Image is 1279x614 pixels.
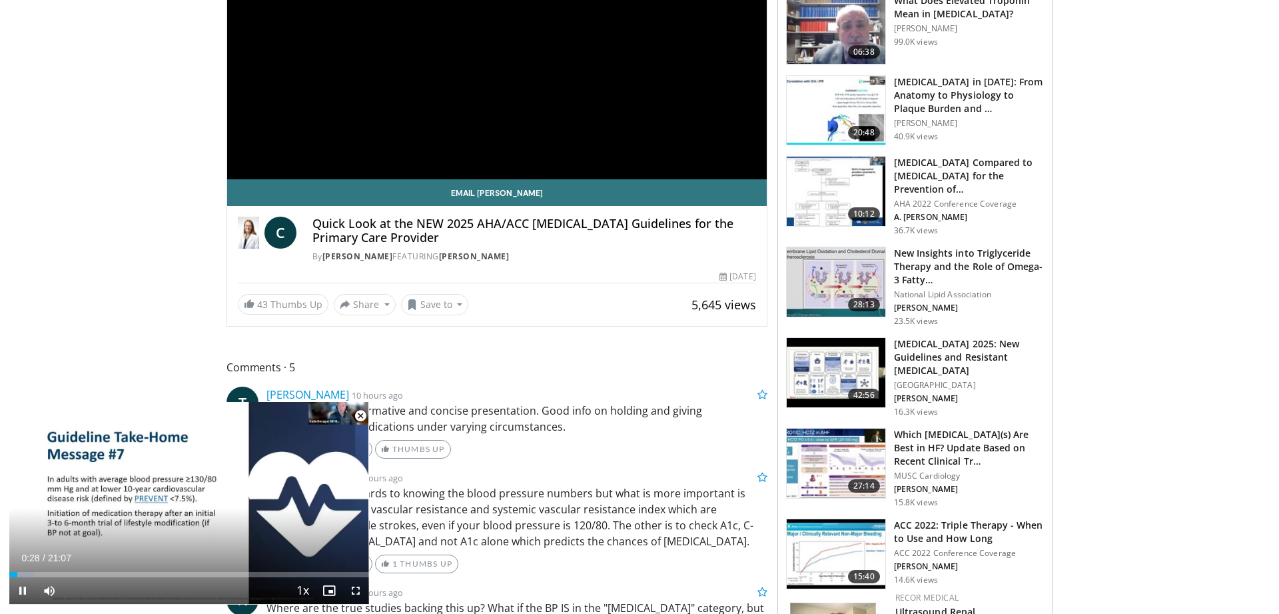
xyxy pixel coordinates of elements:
p: 16.3K views [894,407,938,417]
a: C [264,217,296,249]
p: [PERSON_NAME] [894,118,1044,129]
p: [PERSON_NAME] [894,303,1044,313]
p: [GEOGRAPHIC_DATA] [894,380,1044,391]
h3: ACC 2022: Triple Therapy - When to Use and How Long [894,519,1044,545]
a: 1 Thumbs Up [375,555,458,573]
img: 823da73b-7a00-425d-bb7f-45c8b03b10c3.150x105_q85_crop-smart_upscale.jpg [787,76,885,145]
button: Pause [9,577,36,604]
a: [PERSON_NAME] [266,387,349,402]
div: By FEATURING [312,251,756,263]
img: 280bcb39-0f4e-42eb-9c44-b41b9262a277.150x105_q85_crop-smart_upscale.jpg [787,338,885,407]
h3: New Insights into Triglyceride Therapy and the Role of Omega-3 Fatty… [894,247,1044,287]
a: 27:14 Which [MEDICAL_DATA](s) Are Best in HF? Update Based on Recent Clinical Tr… MUSC Cardiology... [786,428,1044,508]
p: 36.7K views [894,225,938,236]
p: 15.8K views [894,497,938,508]
p: [PERSON_NAME] [894,561,1044,572]
h3: [MEDICAL_DATA] Compared to [MEDICAL_DATA] for the Prevention of… [894,156,1044,196]
span: 06:38 [848,45,880,59]
small: 15 hours ago [352,472,403,484]
p: Thank you, very informative and concise presentation. Good info on holding and giving [MEDICAL_DA... [266,403,767,435]
a: 20:48 [MEDICAL_DATA] in [DATE]: From Anatomy to Physiology to Plaque Burden and … [PERSON_NAME] 4... [786,75,1044,146]
img: Dr. Catherine P. Benziger [238,217,259,249]
p: ACC 2022 Conference Coverage [894,548,1044,559]
a: Thumbs Up [375,440,450,459]
span: 43 [257,298,268,311]
span: 21:07 [48,553,71,563]
span: Comments 5 [226,359,767,376]
span: 1 [392,559,398,569]
small: 18 hours ago [352,587,403,599]
button: Fullscreen [342,577,369,604]
small: 10 hours ago [352,389,403,401]
span: / [43,553,45,563]
a: Recor Medical [895,592,959,603]
span: 15:40 [848,570,880,583]
p: AHA 2022 Conference Coverage [894,199,1044,209]
a: 42:56 [MEDICAL_DATA] 2025: New Guidelines and Resistant [MEDICAL_DATA] [GEOGRAPHIC_DATA] [PERSON_... [786,337,1044,417]
p: A. [PERSON_NAME] [894,212,1044,223]
video-js: Video Player [9,402,369,605]
span: 42:56 [848,389,880,402]
p: 40.9K views [894,131,938,142]
img: dc76ff08-18a3-4688-bab3-3b82df187678.150x105_q85_crop-smart_upscale.jpg [787,429,885,498]
img: 9cc0c993-ed59-4664-aa07-2acdd981abd5.150x105_q85_crop-smart_upscale.jpg [787,519,885,589]
a: T [226,387,258,419]
p: MUSC Cardiology [894,471,1044,481]
span: 28:13 [848,298,880,311]
a: Email [PERSON_NAME] [227,179,767,206]
span: 0:28 [21,553,39,563]
a: 10:12 [MEDICAL_DATA] Compared to [MEDICAL_DATA] for the Prevention of… AHA 2022 Conference Covera... [786,156,1044,236]
span: 5,645 views [691,297,756,313]
button: Share [334,294,396,315]
button: Playback Rate [289,577,316,604]
span: 20:48 [848,126,880,139]
a: [PERSON_NAME] [439,251,510,262]
span: 10:12 [848,207,880,221]
a: 15:40 ACC 2022: Triple Therapy - When to Use and How Long ACC 2022 Conference Coverage [PERSON_NA... [786,519,1044,589]
p: 14.6K views [894,575,938,585]
img: 7c0f9b53-1609-4588-8498-7cac8464d722.150x105_q85_crop-smart_upscale.jpg [787,157,885,226]
div: Progress Bar [9,572,369,577]
img: 45ea033d-f728-4586-a1ce-38957b05c09e.150x105_q85_crop-smart_upscale.jpg [787,247,885,317]
a: 43 Thumbs Up [238,294,328,315]
p: [PERSON_NAME] [894,23,1044,34]
p: National Lipid Association [894,289,1044,300]
span: 27:14 [848,479,880,493]
button: Save to [401,294,469,315]
button: Close [347,402,374,430]
a: 28:13 New Insights into Triglyceride Therapy and the Role of Omega-3 Fatty… National Lipid Associ... [786,247,1044,327]
p: 23.5K views [894,316,938,327]
h4: Quick Look at the NEW 2025 AHA/ACC [MEDICAL_DATA] Guidelines for the Primary Care Provider [312,217,756,245]
button: Enable picture-in-picture mode [316,577,342,604]
h3: [MEDICAL_DATA] 2025: New Guidelines and Resistant [MEDICAL_DATA] [894,337,1044,377]
p: [PERSON_NAME] [894,393,1044,404]
p: 99.0K views [894,37,938,47]
h3: Which [MEDICAL_DATA](s) Are Best in HF? Update Based on Recent Clinical Tr… [894,428,1044,468]
button: Mute [36,577,63,604]
div: [DATE] [719,271,755,283]
p: That is fine with regards to knowing the blood pressure numbers but what is more important is dec... [266,485,767,549]
a: [PERSON_NAME] [322,251,393,262]
p: [PERSON_NAME] [894,484,1044,495]
h3: [MEDICAL_DATA] in [DATE]: From Anatomy to Physiology to Plaque Burden and … [894,75,1044,115]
